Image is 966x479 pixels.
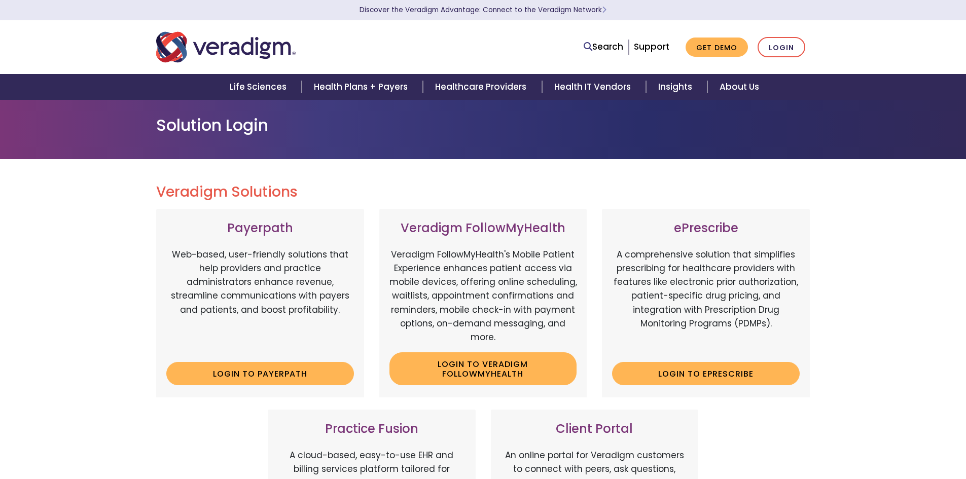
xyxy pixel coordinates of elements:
a: Search [584,40,623,54]
a: Health IT Vendors [542,74,646,100]
h3: Veradigm FollowMyHealth [389,221,577,236]
a: Login to Veradigm FollowMyHealth [389,352,577,385]
p: A comprehensive solution that simplifies prescribing for healthcare providers with features like ... [612,248,800,354]
a: Discover the Veradigm Advantage: Connect to the Veradigm NetworkLearn More [360,5,606,15]
h3: Client Portal [501,422,689,436]
span: Learn More [602,5,606,15]
a: Login [758,37,805,58]
a: Healthcare Providers [423,74,542,100]
a: Health Plans + Payers [302,74,423,100]
a: Support [634,41,669,53]
h3: Payerpath [166,221,354,236]
img: Veradigm logo [156,30,296,64]
h2: Veradigm Solutions [156,183,810,201]
p: Veradigm FollowMyHealth's Mobile Patient Experience enhances patient access via mobile devices, o... [389,248,577,344]
a: About Us [707,74,771,100]
a: Life Sciences [218,74,302,100]
h3: Practice Fusion [278,422,466,436]
a: Login to Payerpath [166,362,354,385]
h1: Solution Login [156,116,810,135]
h3: ePrescribe [612,221,800,236]
a: Insights [646,74,707,100]
a: Login to ePrescribe [612,362,800,385]
a: Get Demo [686,38,748,57]
p: Web-based, user-friendly solutions that help providers and practice administrators enhance revenu... [166,248,354,354]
